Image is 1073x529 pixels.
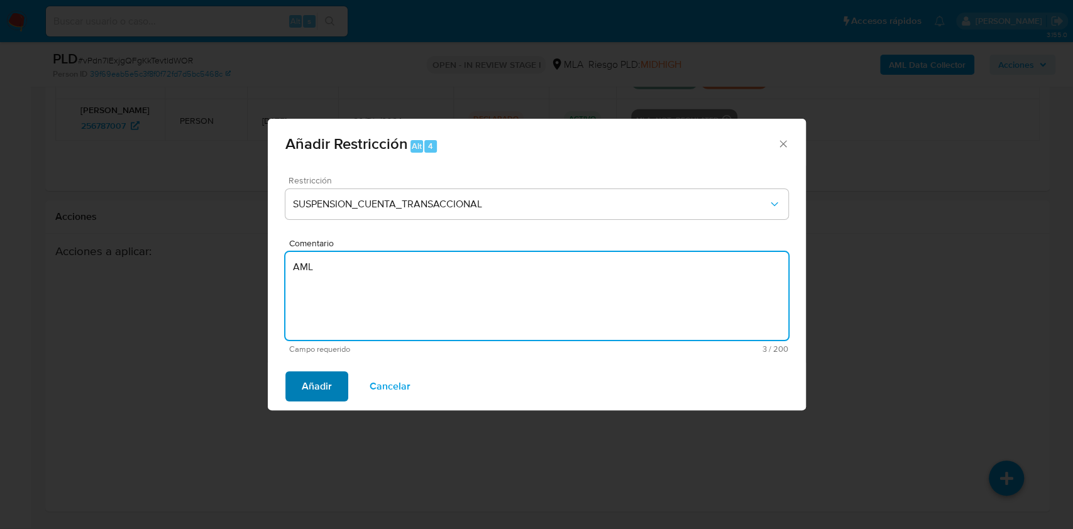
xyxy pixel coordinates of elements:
[777,138,788,149] button: Cerrar ventana
[285,252,788,340] textarea: AML
[289,345,539,354] span: Campo requerido
[302,373,332,400] span: Añadir
[285,371,348,401] button: Añadir
[353,371,427,401] button: Cancelar
[285,133,408,155] span: Añadir Restricción
[539,345,788,353] span: Máximo 200 caracteres
[293,198,768,210] span: SUSPENSION_CUENTA_TRANSACCIONAL
[412,140,422,152] span: Alt
[428,140,433,152] span: 4
[289,239,792,248] span: Comentario
[289,176,791,185] span: Restricción
[370,373,410,400] span: Cancelar
[285,189,788,219] button: Restriction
